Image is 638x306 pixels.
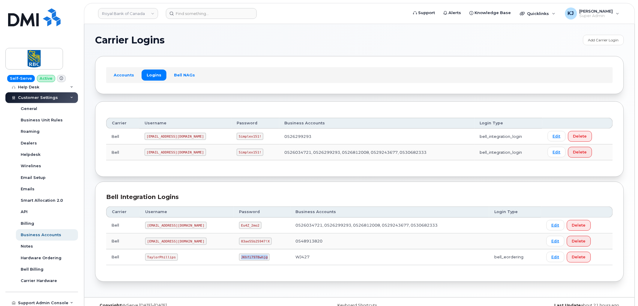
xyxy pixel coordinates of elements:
[290,206,489,217] th: Business Accounts
[290,249,489,265] td: WJ427
[572,238,586,244] span: Delete
[145,149,206,156] code: [EMAIL_ADDRESS][DOMAIN_NAME]
[475,129,542,144] td: bell_integration_login
[145,254,178,261] code: TaylorPhillips
[475,144,542,160] td: bell_integration_login
[475,118,542,129] th: Login Type
[547,236,565,246] a: Edit
[568,147,592,158] button: Delete
[139,118,232,129] th: Username
[237,133,263,140] code: Simplex151!
[572,222,586,228] span: Delete
[279,129,475,144] td: 0526299293
[109,70,139,80] a: Accounts
[290,233,489,249] td: 0548913820
[145,133,206,140] code: [EMAIL_ADDRESS][DOMAIN_NAME]
[547,220,565,230] a: Edit
[106,193,613,201] div: Bell Integration Logins
[106,118,139,129] th: Carrier
[106,218,140,233] td: Bell
[106,129,139,144] td: Bell
[567,220,591,231] button: Delete
[290,218,489,233] td: 0526034721, 0526299293, 0526812008, 0529243677, 0530682333
[239,254,270,261] code: JKhfi7978whj@
[489,249,541,265] td: bell_eordering
[583,35,624,45] a: Add Carrier Login
[95,36,165,45] span: Carrier Logins
[572,254,586,260] span: Delete
[145,238,207,245] code: [EMAIL_ADDRESS][DOMAIN_NAME]
[547,252,565,262] a: Edit
[106,206,140,217] th: Carrier
[106,144,139,160] td: Bell
[548,131,566,141] a: Edit
[489,206,541,217] th: Login Type
[237,149,263,156] code: Simplex151!
[567,252,591,263] button: Delete
[239,238,272,245] code: 03ae55b25947!X
[567,236,591,247] button: Delete
[568,131,592,142] button: Delete
[573,149,587,155] span: Delete
[145,222,207,229] code: [EMAIL_ADDRESS][DOMAIN_NAME]
[169,70,200,80] a: Bell NAGs
[106,233,140,249] td: Bell
[231,118,279,129] th: Password
[573,133,587,139] span: Delete
[142,70,166,80] a: Logins
[234,206,290,217] th: Password
[140,206,234,217] th: Username
[279,144,475,160] td: 0526034721, 0526299293, 0526812008, 0529243677, 0530682333
[548,147,566,157] a: Edit
[279,118,475,129] th: Business Accounts
[106,249,140,265] td: Bell
[239,222,262,229] code: Eu4Z_2mo2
